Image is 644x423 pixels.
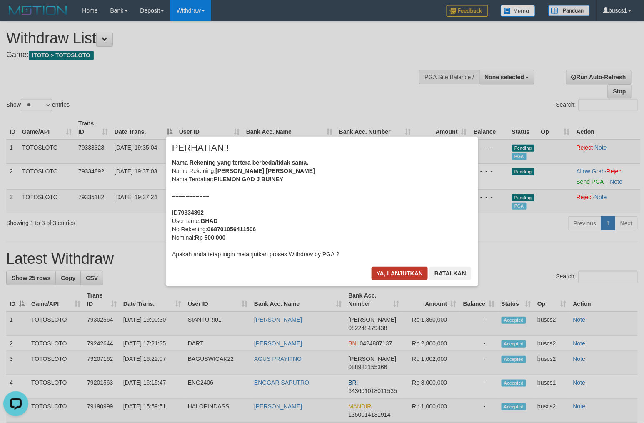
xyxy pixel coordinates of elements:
div: Nama Rekening: Nama Terdaftar: =========== ID Username: No Rekening: Nominal: Apakah anda tetap i... [172,158,472,258]
button: Batalkan [429,267,471,280]
button: Ya, lanjutkan [372,267,428,280]
b: PILEMON GAD J BUINEY [214,176,283,183]
button: Open LiveChat chat widget [3,3,28,28]
b: [PERSON_NAME] [PERSON_NAME] [215,168,315,174]
b: 068701056411506 [207,226,256,233]
b: Rp 500.000 [195,234,225,241]
b: Nama Rekening yang tertera berbeda/tidak sama. [172,159,309,166]
b: 79334892 [178,209,204,216]
span: PERHATIAN!! [172,144,229,152]
b: GHAD [200,218,217,224]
